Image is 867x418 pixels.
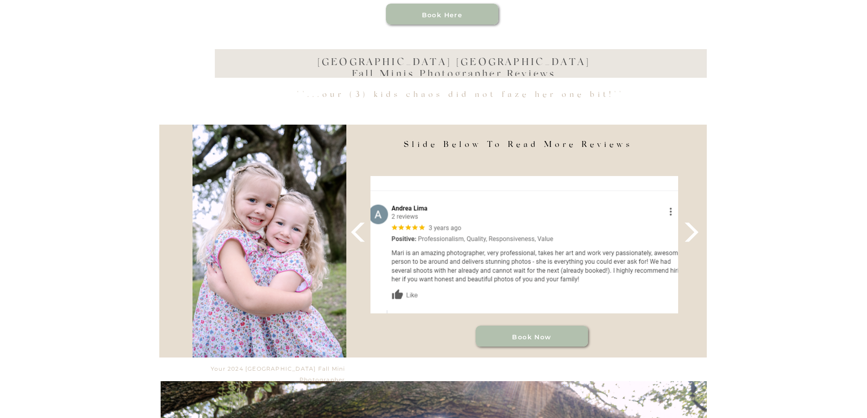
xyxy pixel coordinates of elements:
[398,10,487,18] a: Book Here
[189,363,345,371] p: Your 2024 [GEOGRAPHIC_DATA] Fall Mini Photographer
[487,332,577,340] a: Book Now
[310,57,598,76] h2: [GEOGRAPHIC_DATA] [GEOGRAPHIC_DATA] Fall Minis Photographer Reviews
